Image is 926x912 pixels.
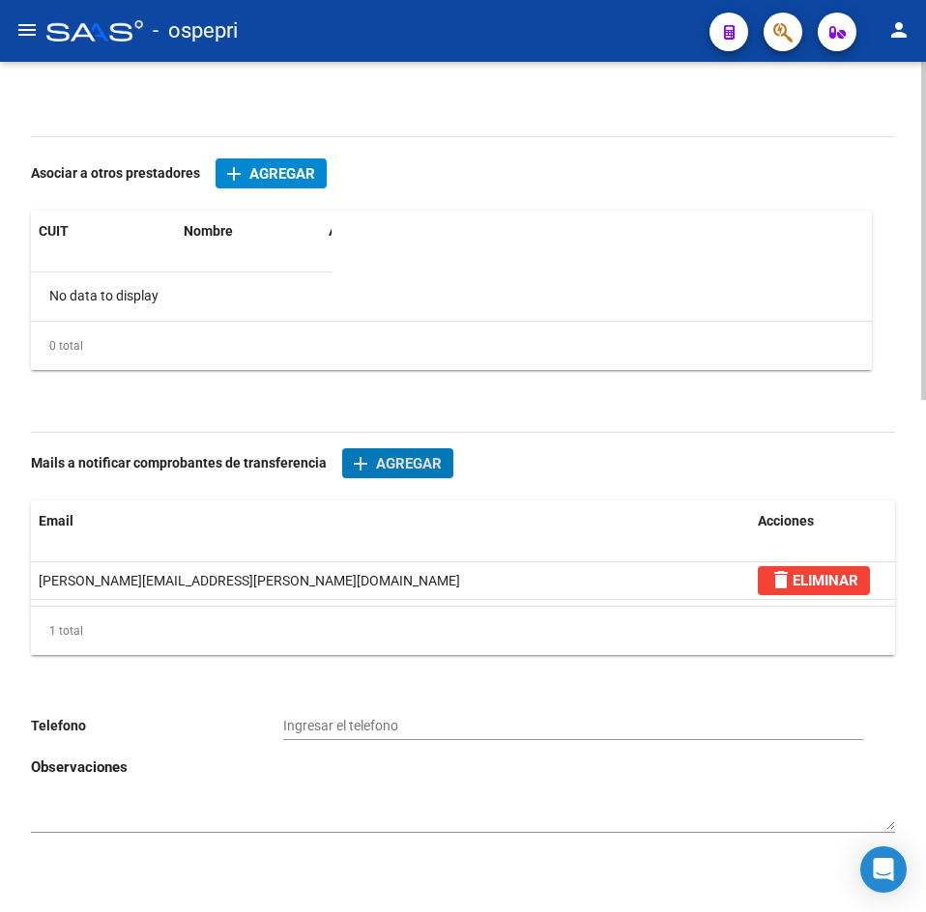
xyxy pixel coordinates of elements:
[376,455,442,472] span: Agregar
[769,572,858,589] span: ELIMINAR
[31,272,332,321] div: No data to display
[222,162,246,185] mat-icon: add
[887,18,911,42] mat-icon: person
[184,223,233,239] span: Nombre
[321,211,466,252] datatable-header-cell: Acciones
[39,573,460,588] span: [PERSON_NAME][EMAIL_ADDRESS][PERSON_NAME][DOMAIN_NAME]
[31,607,895,655] div: 1 total
[750,500,895,542] datatable-header-cell: Acciones
[31,756,895,778] h3: Observaciones
[758,566,870,595] button: ELIMINAR
[153,10,238,52] span: - ospepri
[31,500,750,542] datatable-header-cell: Email
[31,211,176,252] datatable-header-cell: CUIT
[216,158,327,188] button: Agregar
[39,223,69,239] span: CUIT
[15,18,39,42] mat-icon: menu
[249,165,315,183] span: Agregar
[31,715,283,736] p: Telefono
[349,452,372,475] mat-icon: add
[31,322,872,370] div: 0 total
[31,162,200,184] p: Asociar a otros prestadores
[758,513,814,528] span: Acciones
[39,513,73,528] span: Email
[342,448,453,478] button: Agregar
[31,452,327,473] p: Mails a notificar comprobantes de transferencia
[860,846,907,893] div: Open Intercom Messenger
[176,211,321,252] datatable-header-cell: Nombre
[329,223,385,239] span: Acciones
[769,568,793,591] mat-icon: delete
